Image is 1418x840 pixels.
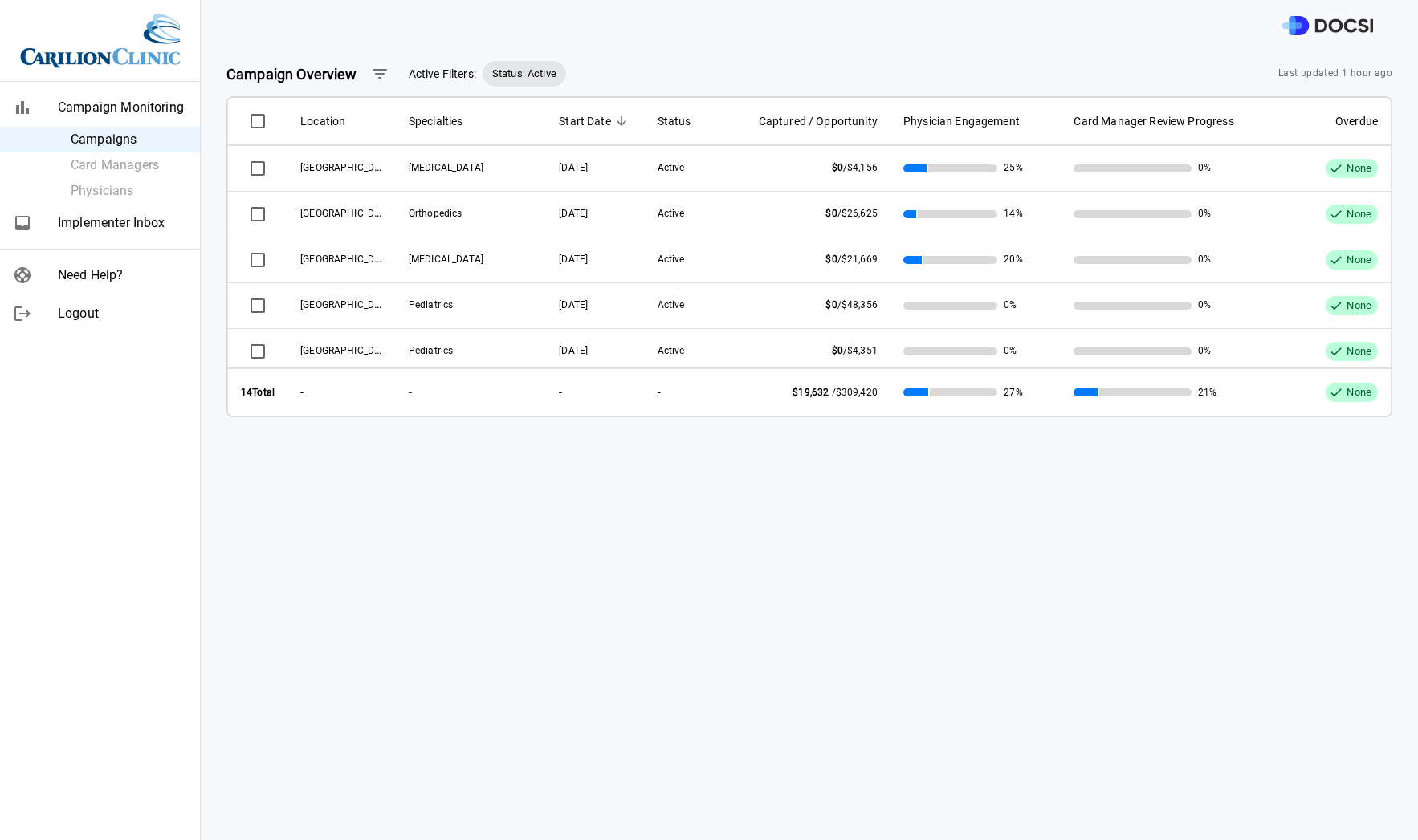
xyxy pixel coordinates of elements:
span: / [793,387,878,398]
span: $21,669 [841,254,878,265]
span: $0 [832,162,843,173]
span: None [1340,207,1378,222]
span: Status [658,112,691,131]
span: Campaigns [71,130,187,149]
span: / [832,345,878,356]
span: / [825,299,878,310]
span: Roanoke Community Hospital [300,206,395,219]
span: 0% [1198,253,1211,266]
span: 09/26/2025 [559,345,588,356]
span: Roanoke Memorial Hospital [300,298,395,310]
span: 0% [1198,161,1211,175]
span: $4,156 [847,162,878,173]
img: Site Logo [20,13,181,68]
span: Active [658,345,685,356]
span: Active Filters: [409,66,476,83]
span: 0% [1004,298,1017,312]
span: $4,351 [847,345,878,356]
span: $0 [832,345,843,356]
span: Active [658,254,685,265]
span: None [1340,161,1378,177]
span: Active [658,208,685,219]
span: Card Manager Review Progress [1074,112,1254,131]
span: Roanoke Community Hospital [300,160,395,173]
th: - [396,367,546,416]
strong: 14 Total [241,387,275,398]
th: - [645,367,725,416]
span: Pediatrics [409,299,454,310]
span: None [1340,344,1378,359]
span: Orthopedics [409,208,462,219]
span: Active [658,162,685,173]
span: Roanoke Memorial Hospital [300,252,395,265]
span: 09/26/2025 [559,254,588,265]
span: $48,356 [841,299,878,310]
span: Location [300,112,345,131]
span: Active [658,299,685,310]
span: Roanoke Community Hospital [300,343,395,356]
span: Start Date [559,112,611,131]
span: / [825,254,878,265]
span: Podiatry [409,162,483,173]
span: Captured / Opportunity [738,112,878,131]
span: Specialties [409,112,533,131]
span: $0 [825,299,837,310]
span: None [1340,253,1378,268]
span: None [1340,383,1378,402]
th: - [287,367,396,416]
span: 09/26/2025 [559,208,588,219]
span: $0 [825,208,837,219]
th: - [546,367,645,416]
span: Start Date [559,112,632,131]
span: Specialties [409,112,463,131]
span: Campaign Monitoring [58,98,187,117]
span: 09/26/2025 [559,299,588,310]
span: Need Help? [58,266,187,285]
span: None [1340,298,1378,314]
span: Pediatrics [409,345,454,356]
span: Logout [58,304,187,323]
span: 27% [1004,383,1022,402]
span: Last updated 1 hour ago [1278,66,1392,82]
span: 0% [1198,298,1211,312]
span: 25% [1004,161,1022,175]
span: $26,625 [841,208,878,219]
span: / [832,162,878,173]
span: Captured / Opportunity [759,112,878,131]
span: Overdue [1281,112,1378,131]
span: 20% [1004,253,1022,266]
span: Physician Engagement [903,112,1049,131]
span: Status: Active [483,66,566,82]
span: 0% [1198,344,1211,358]
span: Overdue [1335,112,1378,131]
span: Implementer Inbox [58,213,187,233]
img: DOCSI Logo [1282,16,1373,36]
span: $309,420 [836,387,878,398]
span: Location [300,112,383,131]
span: Card Manager Review Progress [1074,112,1233,131]
span: 09/26/2025 [559,162,588,173]
span: / [825,208,878,219]
span: Physician Engagement [903,112,1020,131]
strong: Campaign Overview [226,66,357,83]
span: 0% [1198,207,1211,221]
span: 21% [1198,383,1216,402]
span: 0% [1004,344,1017,358]
span: Podiatry [409,254,483,265]
span: $0 [825,254,837,265]
span: Status [658,112,712,131]
span: $19,632 [793,387,829,398]
span: 14% [1004,207,1022,221]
